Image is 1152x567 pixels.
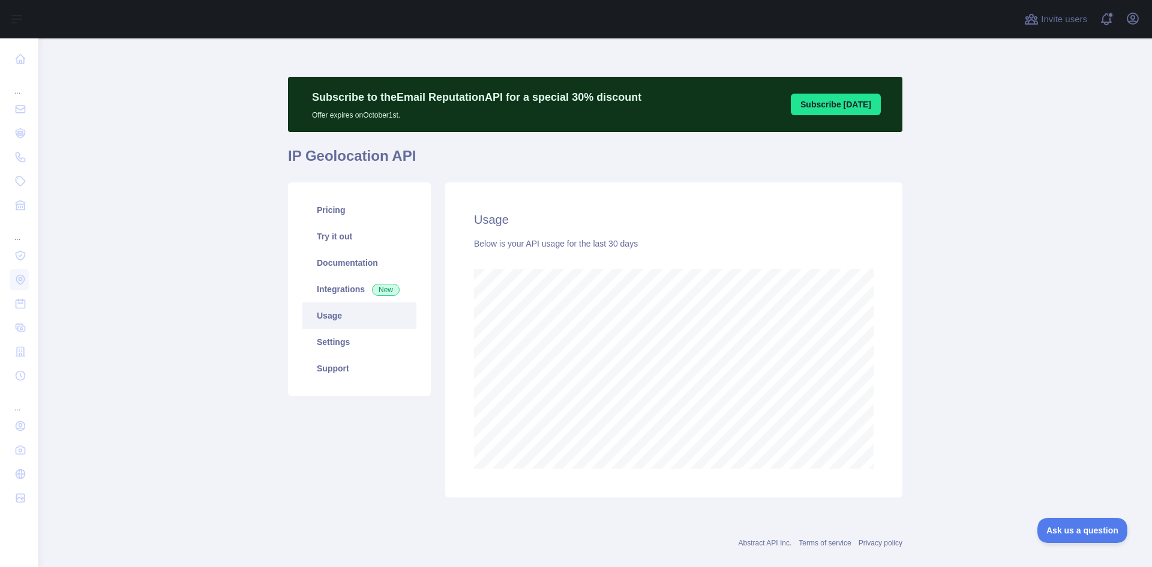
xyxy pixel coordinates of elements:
p: Subscribe to the Email Reputation API for a special 30 % discount [312,89,641,106]
iframe: Toggle Customer Support [1037,518,1128,543]
button: Invite users [1022,10,1090,29]
a: Terms of service [799,539,851,547]
a: Documentation [302,250,416,276]
a: Integrations New [302,276,416,302]
a: Settings [302,329,416,355]
h1: IP Geolocation API [288,146,902,175]
p: Offer expires on October 1st. [312,106,641,120]
div: ... [10,389,29,413]
div: Below is your API usage for the last 30 days [474,238,874,250]
a: Privacy policy [859,539,902,547]
a: Support [302,355,416,382]
span: Invite users [1041,13,1087,26]
h2: Usage [474,211,874,228]
a: Abstract API Inc. [739,539,792,547]
div: ... [10,72,29,96]
button: Subscribe [DATE] [791,94,881,115]
a: Usage [302,302,416,329]
a: Try it out [302,223,416,250]
a: Pricing [302,197,416,223]
div: ... [10,218,29,242]
span: New [372,284,400,296]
